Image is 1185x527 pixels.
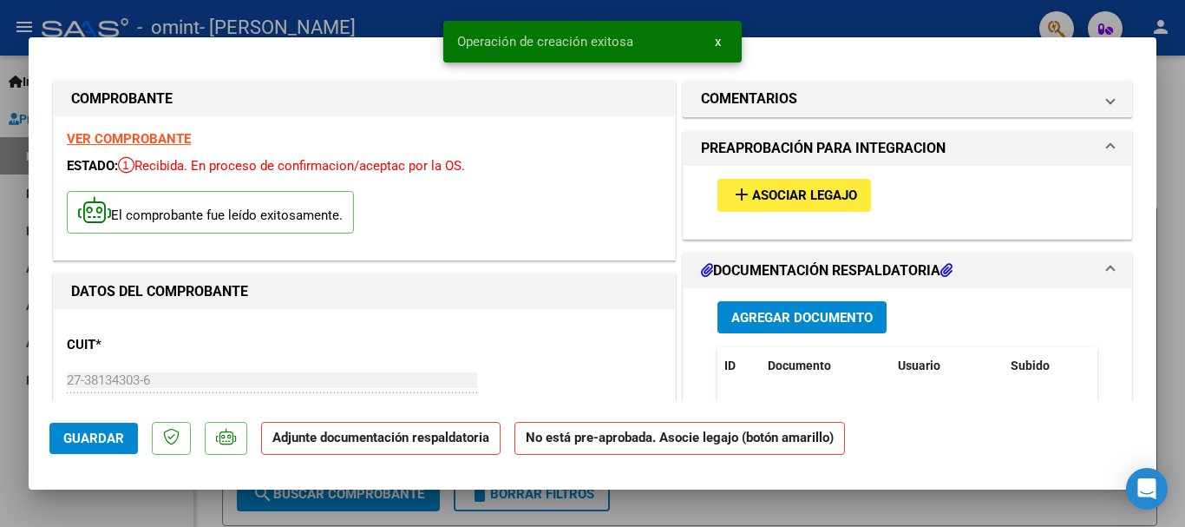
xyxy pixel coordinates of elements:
[731,184,752,205] mat-icon: add
[1011,359,1050,372] span: Subido
[67,191,354,234] p: El comprobante fue leído exitosamente.
[891,347,1004,385] datatable-header-cell: Usuario
[63,431,124,446] span: Guardar
[1090,347,1177,385] datatable-header-cell: Acción
[715,34,721,49] span: x
[67,158,118,174] span: ESTADO:
[684,82,1131,116] mat-expansion-panel-header: COMENTARIOS
[724,359,736,372] span: ID
[684,131,1131,166] mat-expansion-panel-header: PREAPROBACIÓN PARA INTEGRACION
[701,26,735,57] button: x
[717,301,887,333] button: Agregar Documento
[272,430,489,445] strong: Adjunte documentación respaldatoria
[701,138,946,159] h1: PREAPROBACIÓN PARA INTEGRACION
[717,179,871,211] button: Asociar Legajo
[701,89,797,109] h1: COMENTARIOS
[1126,468,1168,510] div: Open Intercom Messenger
[752,188,857,204] span: Asociar Legajo
[514,422,845,456] strong: No está pre-aprobada. Asocie legajo (botón amarillo)
[717,347,761,385] datatable-header-cell: ID
[731,310,873,326] span: Agregar Documento
[67,131,191,147] a: VER COMPROBANTE
[71,283,248,300] strong: DATOS DEL COMPROBANTE
[457,33,633,50] span: Operación de creación exitosa
[701,260,953,281] h1: DOCUMENTACIÓN RESPALDATORIA
[49,423,138,454] button: Guardar
[684,166,1131,238] div: PREAPROBACIÓN PARA INTEGRACION
[118,158,465,174] span: Recibida. En proceso de confirmacion/aceptac por la OS.
[71,90,173,107] strong: COMPROBANTE
[898,359,940,372] span: Usuario
[684,254,1131,288] mat-expansion-panel-header: DOCUMENTACIÓN RESPALDATORIA
[1004,347,1090,385] datatable-header-cell: Subido
[67,335,246,355] p: CUIT
[761,347,891,385] datatable-header-cell: Documento
[768,359,831,372] span: Documento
